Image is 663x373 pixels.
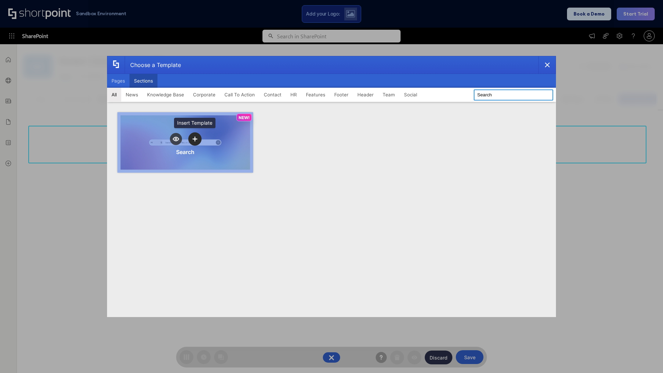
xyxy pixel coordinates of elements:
div: template selector [107,56,556,317]
p: NEW! [239,115,250,120]
button: Social [400,88,422,102]
button: Pages [107,74,129,88]
button: Call To Action [220,88,259,102]
iframe: Chat Widget [628,340,663,373]
button: Sections [129,74,157,88]
button: Corporate [189,88,220,102]
input: Search [474,89,553,101]
button: Header [353,88,378,102]
button: Contact [259,88,286,102]
button: Footer [330,88,353,102]
button: Knowledge Base [143,88,189,102]
button: News [121,88,143,102]
button: Team [378,88,400,102]
button: All [107,88,121,102]
button: Features [301,88,330,102]
div: Search [176,149,194,155]
div: Choose a Template [125,56,181,74]
button: HR [286,88,301,102]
